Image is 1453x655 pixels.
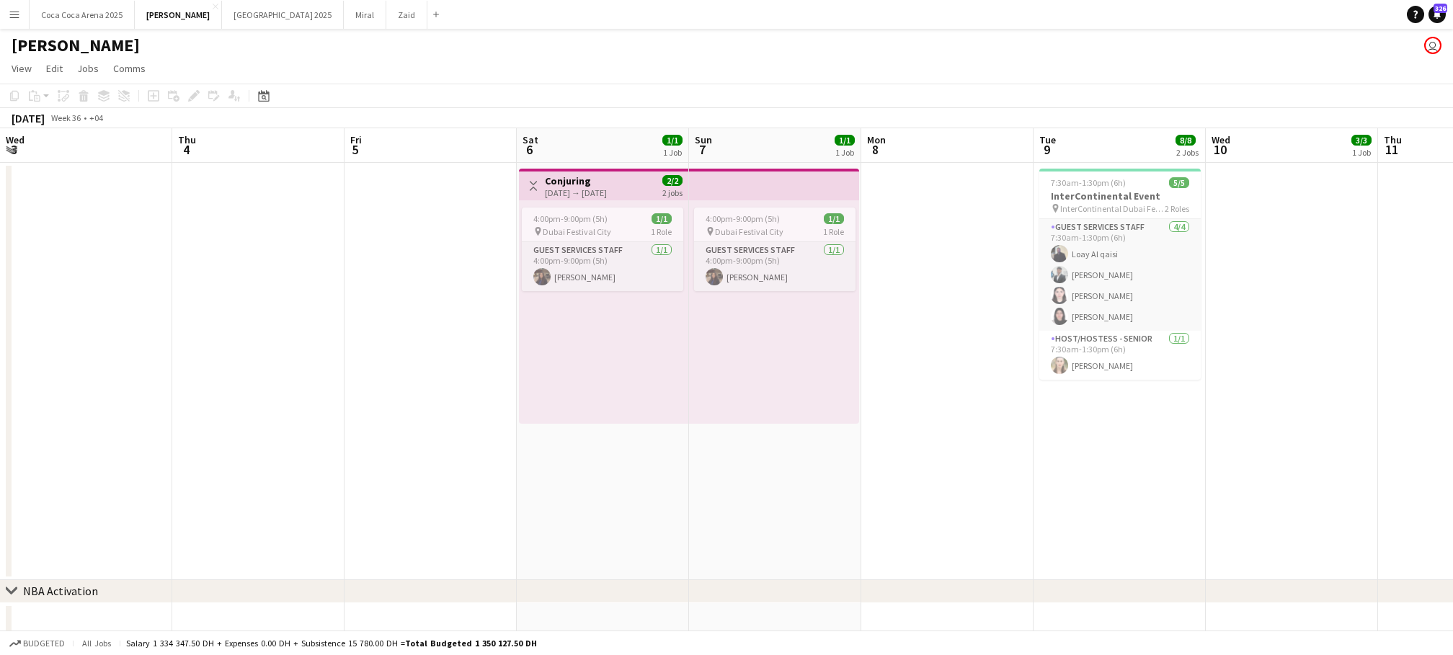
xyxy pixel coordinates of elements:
button: Miral [344,1,386,29]
span: 5/5 [1169,177,1189,188]
h3: InterContinental Event [1039,190,1201,202]
span: Dubai Festival City [543,226,611,237]
span: Jobs [77,62,99,75]
app-card-role: Guest Services Staff1/14:00pm-9:00pm (5h)[PERSON_NAME] [522,242,683,291]
span: View [12,62,32,75]
span: 2/2 [662,175,683,186]
span: 9 [1037,141,1056,158]
div: 1 Job [663,147,682,158]
span: 2 Roles [1165,203,1189,214]
a: Edit [40,59,68,78]
button: Zaid [386,1,427,29]
span: Sat [523,133,538,146]
span: 1/1 [652,213,672,224]
span: InterContinental Dubai Festival City by IHG [1060,203,1165,214]
span: 1 Role [823,226,844,237]
span: Total Budgeted 1 350 127.50 DH [405,638,537,649]
h1: [PERSON_NAME] [12,35,140,56]
span: 7 [693,141,712,158]
span: 326 [1434,4,1447,13]
div: [DATE] [12,111,45,125]
app-card-role: Guest Services Staff4/47:30am-1:30pm (6h)Loay Al qaisi[PERSON_NAME][PERSON_NAME][PERSON_NAME] [1039,219,1201,331]
span: 6 [520,141,538,158]
a: 326 [1428,6,1446,23]
button: Budgeted [7,636,67,651]
span: 8 [865,141,886,158]
span: All jobs [79,638,114,649]
span: 1 Role [651,226,672,237]
span: 3 [4,141,25,158]
span: 4 [176,141,196,158]
app-job-card: 4:00pm-9:00pm (5h)1/1 Dubai Festival City1 RoleGuest Services Staff1/14:00pm-9:00pm (5h)[PERSON_N... [694,208,856,291]
span: Week 36 [48,112,84,123]
a: Comms [107,59,151,78]
span: 3/3 [1351,135,1372,146]
button: Coca Coca Arena 2025 [30,1,135,29]
span: 1/1 [662,135,683,146]
div: Salary 1 334 347.50 DH + Expenses 0.00 DH + Subsistence 15 780.00 DH = [126,638,537,649]
span: 5 [348,141,362,158]
span: Comms [113,62,146,75]
span: Edit [46,62,63,75]
div: NBA Activation [23,584,98,598]
span: 10 [1209,141,1230,158]
span: Sun [695,133,712,146]
span: 7:30am-1:30pm (6h) [1051,177,1126,188]
span: 4:00pm-9:00pm (5h) [533,213,608,224]
app-card-role: Host/Hostess - Senior1/17:30am-1:30pm (6h)[PERSON_NAME] [1039,331,1201,380]
div: +04 [89,112,103,123]
span: Wed [6,133,25,146]
span: 1/1 [824,213,844,224]
app-user-avatar: Kate Oliveros [1424,37,1441,54]
button: [GEOGRAPHIC_DATA] 2025 [222,1,344,29]
app-card-role: Guest Services Staff1/14:00pm-9:00pm (5h)[PERSON_NAME] [694,242,856,291]
span: Budgeted [23,638,65,649]
app-job-card: 4:00pm-9:00pm (5h)1/1 Dubai Festival City1 RoleGuest Services Staff1/14:00pm-9:00pm (5h)[PERSON_N... [522,208,683,291]
button: [PERSON_NAME] [135,1,222,29]
span: Wed [1212,133,1230,146]
span: Tue [1039,133,1056,146]
div: 1 Job [1352,147,1371,158]
div: 2 Jobs [1176,147,1199,158]
div: [DATE] → [DATE] [545,187,607,198]
app-job-card: 7:30am-1:30pm (6h)5/5InterContinental Event InterContinental Dubai Festival City by IHG2 RolesGue... [1039,169,1201,380]
span: 4:00pm-9:00pm (5h) [706,213,780,224]
a: Jobs [71,59,105,78]
span: 8/8 [1176,135,1196,146]
div: 2 jobs [662,186,683,198]
div: 1 Job [835,147,854,158]
span: Dubai Festival City [715,226,783,237]
span: Thu [178,133,196,146]
span: Fri [350,133,362,146]
span: Thu [1384,133,1402,146]
span: 1/1 [835,135,855,146]
span: Mon [867,133,886,146]
span: 11 [1382,141,1402,158]
h3: Conjuring [545,174,607,187]
a: View [6,59,37,78]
